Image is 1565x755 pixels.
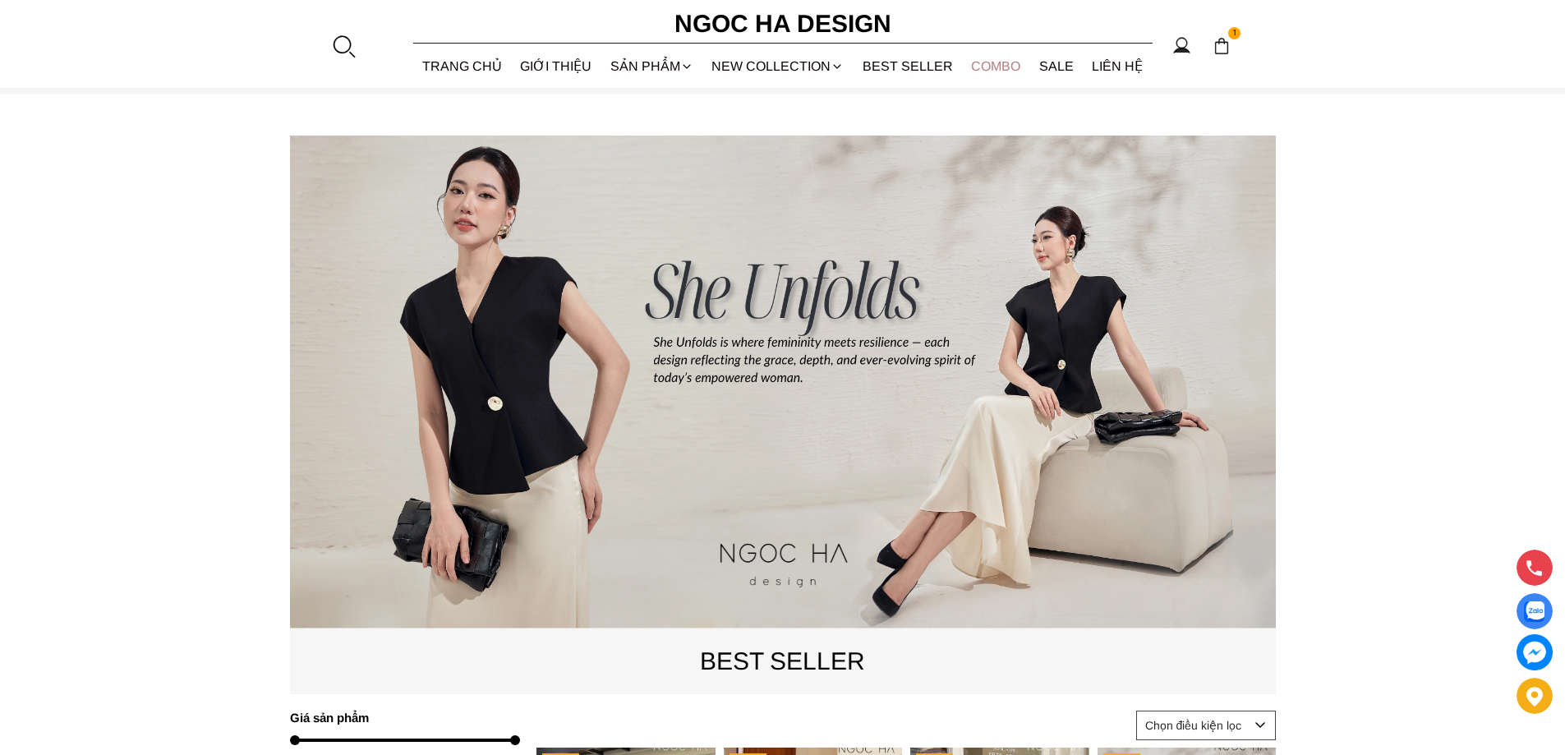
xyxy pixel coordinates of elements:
a: LIÊN HỆ [1083,44,1153,88]
a: SALE [1030,44,1084,88]
div: SẢN PHẨM [601,44,703,88]
a: GIỚI THIỆU [511,44,601,88]
img: Display image [1524,601,1544,622]
a: Display image [1517,593,1553,629]
a: NEW COLLECTION [702,44,854,88]
img: img-CART-ICON-ksit0nf1 [1213,37,1231,55]
p: BEST SELLER [290,642,1276,680]
a: Ngoc Ha Design [660,4,906,44]
a: Combo [962,44,1030,88]
a: messenger [1517,634,1553,670]
h4: Giá sản phẩm [290,711,509,725]
a: BEST SELLER [854,44,963,88]
a: TRANG CHỦ [413,44,512,88]
span: 1 [1228,27,1241,40]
